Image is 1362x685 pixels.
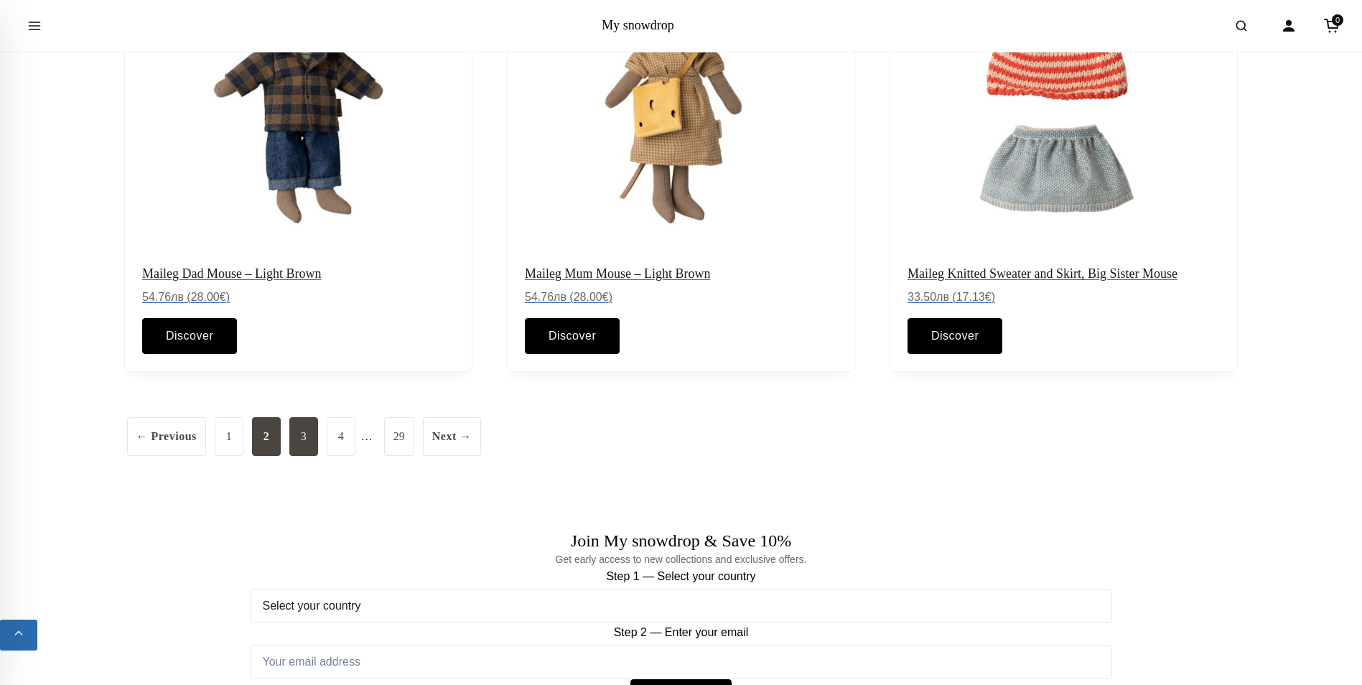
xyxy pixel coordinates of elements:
span: 33.50 [908,291,949,303]
span: лв [171,291,184,303]
nav: Posts pagination [124,417,1239,456]
a: Account [1273,10,1305,42]
span: € [985,291,992,303]
label: Step 1 — Select your country [251,567,1112,586]
span: 2 [252,417,281,456]
h2: Maileg Knitted Sweater and Skirt, Big Sister Mouse [908,266,1220,282]
button: Open menu [14,6,55,46]
span: ( ) [953,291,996,303]
a: Cart [1316,10,1348,42]
a: 1 [215,417,243,456]
label: Step 2 — Enter your email [251,623,1112,642]
span: ( ) [187,291,230,303]
p: Get early access to new collections and exclusive offers. [251,551,1112,567]
span: 28.00 [574,291,609,303]
h2: Maileg Mum Mouse – Light Brown [525,266,837,282]
a: 4 [327,417,355,456]
span: 54.76 [142,291,184,303]
a: 3 [289,417,318,456]
input: Your email address [251,645,1112,679]
h2: Join My snowdrop & Save 10% [251,531,1112,551]
h2: Maileg Dad Mouse – Light Brown [142,266,454,282]
span: € [602,291,609,303]
a: My snowdrop [602,18,674,32]
span: лв [936,291,949,303]
span: ( ) [569,291,612,303]
a: Discover [525,317,620,353]
a: Discover [142,317,237,353]
span: 54.76 [525,291,566,303]
button: Open search [1221,6,1261,46]
span: € [219,291,225,303]
span: 17.13 [956,291,992,303]
a: 29 [384,417,414,456]
a: ← Previous [127,417,206,456]
a: Next → [423,417,481,456]
span: 0 [1332,14,1343,26]
span: лв [554,291,566,303]
a: Discover [908,317,1002,353]
span: … [361,424,373,449]
span: 28.00 [190,291,225,303]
